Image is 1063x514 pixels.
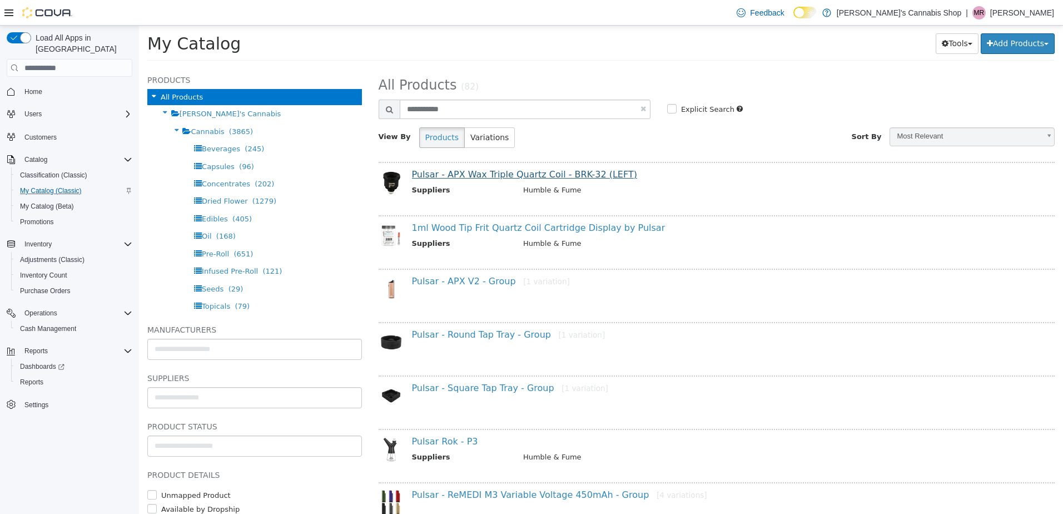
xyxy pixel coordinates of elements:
span: Classification (Classic) [16,169,132,182]
span: Inventory [24,240,52,249]
nav: Complex example [7,79,132,442]
img: 150 [240,197,265,223]
span: Inventory [20,238,132,251]
span: My Catalog (Classic) [16,184,132,197]
input: Dark Mode [793,7,817,18]
button: Customers [2,128,137,145]
a: Purchase Orders [16,284,75,298]
span: My Catalog (Beta) [16,200,132,213]
span: Reports [24,347,48,355]
p: [PERSON_NAME] [990,6,1054,19]
span: Reports [20,344,132,358]
a: Dashboards [11,359,137,374]
span: Promotions [16,215,132,229]
button: Adjustments (Classic) [11,252,137,268]
button: Inventory [20,238,56,251]
button: Reports [11,374,137,390]
button: My Catalog (Beta) [11,199,137,214]
button: Cash Management [11,321,137,337]
span: Cash Management [20,324,76,333]
a: Most Relevant [751,102,916,121]
a: 1ml Wood Tip Frit Quartz Coil Cartridge Display by Pulsar [273,197,526,207]
span: Pre-Roll [63,224,90,233]
a: Feedback [732,2,788,24]
div: Marc Riendeau [972,6,986,19]
span: (202) [116,154,135,162]
small: [4 variations] [518,465,568,474]
button: Users [2,106,137,122]
span: Adjustments (Classic) [20,255,85,264]
span: [PERSON_NAME]'s Cannabis [41,84,142,92]
a: Pulsar Rok - P3 [273,411,339,421]
span: Operations [24,309,57,318]
button: Catalog [2,152,137,167]
td: Humble & Fume [376,212,891,226]
th: Suppliers [273,212,376,226]
button: Inventory [2,236,137,252]
span: Dashboards [20,362,64,371]
span: Customers [20,130,132,144]
span: Purchase Orders [20,286,71,295]
span: Most Relevant [751,102,901,120]
a: Pulsar - Square Tap Tray - Group[1 variation] [273,357,469,368]
span: Cannabis [52,102,85,110]
img: 150 [240,251,265,276]
span: Topicals [63,276,91,285]
td: Humble & Fume [376,426,891,440]
span: (651) [95,224,114,233]
button: Operations [2,305,137,321]
button: My Catalog (Classic) [11,183,137,199]
span: (29) [90,259,105,268]
span: Concentrates [63,154,111,162]
span: (96) [100,137,115,145]
span: Beverages [63,119,101,127]
span: Users [24,110,42,118]
span: Sort By [713,107,743,115]
a: Adjustments (Classic) [16,253,89,266]
button: Operations [20,307,62,320]
span: Settings [24,401,48,409]
span: (121) [123,241,143,250]
span: Settings [20,398,132,412]
th: Suppliers [273,159,376,173]
span: Classification (Classic) [20,171,87,180]
img: Cova [22,7,72,18]
h5: Suppliers [8,346,223,359]
span: Capsules [63,137,96,145]
a: Reports [16,375,48,389]
span: Seeds [63,259,85,268]
button: Variations [325,102,376,122]
button: Add Products [842,8,916,28]
a: Pulsar - APX V2 - Group[1 variation] [273,250,431,261]
span: All Products [240,52,318,67]
button: Inventory Count [11,268,137,283]
span: (405) [93,189,113,197]
button: Catalog [20,153,52,166]
span: View By [240,107,272,115]
span: Customers [24,133,57,142]
span: Infused Pre-Roll [63,241,119,250]
span: Reports [20,378,43,387]
button: Purchase Orders [11,283,137,299]
span: (168) [77,206,97,215]
h5: Products [8,48,223,61]
button: Products [280,102,326,122]
a: Pulsar - APX Wax Triple Quartz Coil - BRK-32 (LEFT) [273,144,498,154]
button: Promotions [11,214,137,230]
td: Humble & Fume [376,159,891,173]
span: Dried Flower [63,171,108,180]
label: Explicit Search [539,78,595,90]
span: Purchase Orders [16,284,132,298]
p: | [966,6,968,19]
a: Customers [20,131,61,144]
img: 150 [240,358,265,383]
button: Settings [2,397,137,413]
span: Dashboards [16,360,132,373]
a: Classification (Classic) [16,169,92,182]
span: Home [20,85,132,98]
span: Oil [63,206,72,215]
h5: Product Details [8,443,223,456]
span: (245) [106,119,125,127]
span: Load All Apps in [GEOGRAPHIC_DATA] [31,32,132,55]
small: [1 variation] [384,251,431,260]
